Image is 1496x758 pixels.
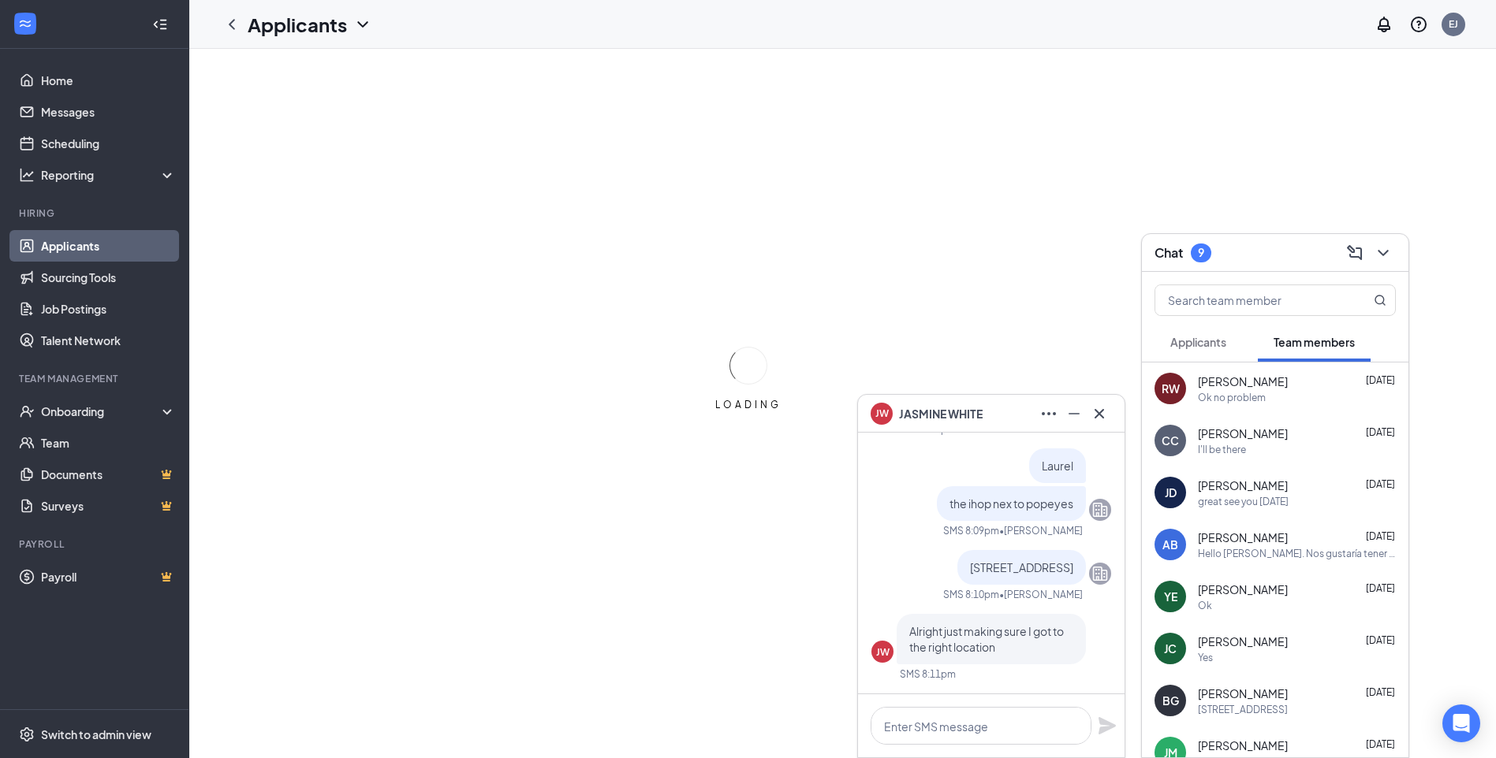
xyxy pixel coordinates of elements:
span: [PERSON_NAME] [1198,582,1288,597]
svg: WorkstreamLogo [17,16,33,32]
div: JC [1164,641,1177,656]
svg: Minimize [1065,404,1084,423]
svg: UserCheck [19,403,35,419]
a: PayrollCrown [41,561,176,593]
svg: ComposeMessage [1345,243,1364,262]
button: ChevronDown [1371,240,1396,266]
div: RW [1162,381,1180,396]
svg: Company [1091,500,1110,519]
div: Hiring [19,206,173,220]
div: Yes [1198,651,1213,664]
a: Applicants [41,230,176,262]
span: [PERSON_NAME] [1198,738,1288,753]
span: [DATE] [1366,426,1395,438]
div: Ok [1198,599,1212,612]
button: Cross [1087,401,1112,426]
div: Onboarding [41,403,162,419]
a: Home [41,65,176,96]
a: Sourcing Tools [41,262,176,293]
svg: Ellipses [1039,404,1058,423]
div: CC [1162,433,1179,448]
svg: Notifications [1375,15,1393,34]
button: Minimize [1061,401,1087,426]
div: JW [876,645,890,659]
span: [PERSON_NAME] [1198,425,1288,441]
button: ComposeMessage [1342,240,1367,266]
svg: ChevronDown [353,15,372,34]
span: [PERSON_NAME] [1198,634,1288,649]
svg: ChevronDown [1374,243,1393,262]
svg: Plane [1098,716,1117,735]
h3: Chat [1155,244,1183,262]
div: Hello [PERSON_NAME]. Nos gustaría tener una segunda entrevista en persona el día sábado a las 4 d... [1198,547,1396,560]
span: [DATE] [1366,374,1395,386]
div: AB [1162,537,1178,552]
div: Switch to admin view [41,726,151,742]
span: [STREET_ADDRESS] [970,560,1073,574]
div: SMS 8:11pm [900,667,956,681]
div: BG [1162,693,1179,708]
input: Search team member [1155,285,1342,315]
span: • [PERSON_NAME] [999,588,1083,601]
svg: Analysis [19,167,35,183]
span: the ihop nex to popeyes [949,496,1073,511]
a: Talent Network [41,325,176,356]
button: Ellipses [1036,401,1061,426]
div: SMS 8:09pm [943,524,999,537]
svg: QuestionInfo [1409,15,1428,34]
span: [DATE] [1366,686,1395,698]
svg: Cross [1090,404,1109,423]
div: YE [1164,589,1177,604]
span: [DATE] [1366,582,1395,594]
div: 9 [1198,246,1204,259]
span: [DATE] [1366,478,1395,490]
div: I'll be there [1198,443,1246,456]
div: [STREET_ADDRESS] [1198,703,1288,716]
svg: Company [1091,564,1110,583]
svg: Collapse [152,17,168,32]
svg: ChevronLeft [222,15,241,34]
svg: Settings [19,726,35,742]
span: [PERSON_NAME] [1198,477,1288,493]
span: Alright just making sure I got to the right location [909,624,1064,654]
svg: MagnifyingGlass [1374,294,1386,307]
div: EJ [1449,17,1458,31]
div: Ok no problem [1198,391,1266,404]
div: Open Intercom Messenger [1442,704,1480,742]
div: SMS 8:10pm [943,588,999,601]
div: Payroll [19,537,173,551]
div: great see you [DATE] [1198,495,1289,508]
span: Applicants [1170,335,1226,349]
a: Scheduling [41,128,176,159]
a: SurveysCrown [41,490,176,522]
a: Team [41,427,176,459]
span: JASMINE WHITE [899,405,983,422]
h1: Applicants [248,11,347,38]
a: Messages [41,96,176,128]
span: Team members [1274,335,1355,349]
span: Laurel [1042,459,1073,473]
span: [PERSON_NAME] [1198,373,1288,389]
div: Team Management [19,372,173,385]
span: • [PERSON_NAME] [999,524,1083,537]
a: Job Postings [41,293,176,325]
span: [DATE] [1366,634,1395,646]
span: [DATE] [1366,738,1395,750]
span: [DATE] [1366,530,1395,542]
span: [PERSON_NAME] [1198,529,1288,545]
span: [PERSON_NAME] [1198,686,1288,701]
div: LOADING [709,398,788,411]
div: JD [1165,485,1177,500]
div: Reporting [41,167,177,183]
a: DocumentsCrown [41,459,176,490]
